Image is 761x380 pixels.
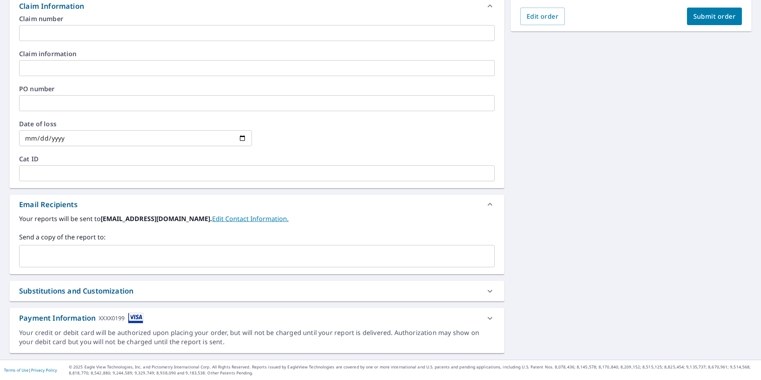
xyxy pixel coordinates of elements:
div: Payment InformationXXXX0199cardImage [10,308,504,328]
label: Claim number [19,16,495,22]
div: Substitutions and Customization [19,286,133,296]
div: Claim Information [19,1,84,12]
label: Your reports will be sent to [19,214,495,223]
div: Your credit or debit card will be authorized upon placing your order, but will not be charged unt... [19,328,495,347]
button: Submit order [687,8,742,25]
div: Payment Information [19,313,143,323]
div: Substitutions and Customization [10,281,504,301]
div: XXXX0199 [99,313,125,323]
label: PO number [19,86,495,92]
p: © 2025 Eagle View Technologies, Inc. and Pictometry International Corp. All Rights Reserved. Repo... [69,364,757,376]
img: cardImage [128,313,143,323]
b: [EMAIL_ADDRESS][DOMAIN_NAME]. [101,214,212,223]
div: Email Recipients [10,195,504,214]
span: Submit order [693,12,736,21]
label: Date of loss [19,121,252,127]
button: Edit order [520,8,565,25]
div: Email Recipients [19,199,78,210]
label: Send a copy of the report to: [19,232,495,242]
label: Cat ID [19,156,495,162]
a: Terms of Use [4,367,29,373]
label: Claim information [19,51,495,57]
p: | [4,368,57,372]
a: EditContactInfo [212,214,289,223]
a: Privacy Policy [31,367,57,373]
span: Edit order [527,12,559,21]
